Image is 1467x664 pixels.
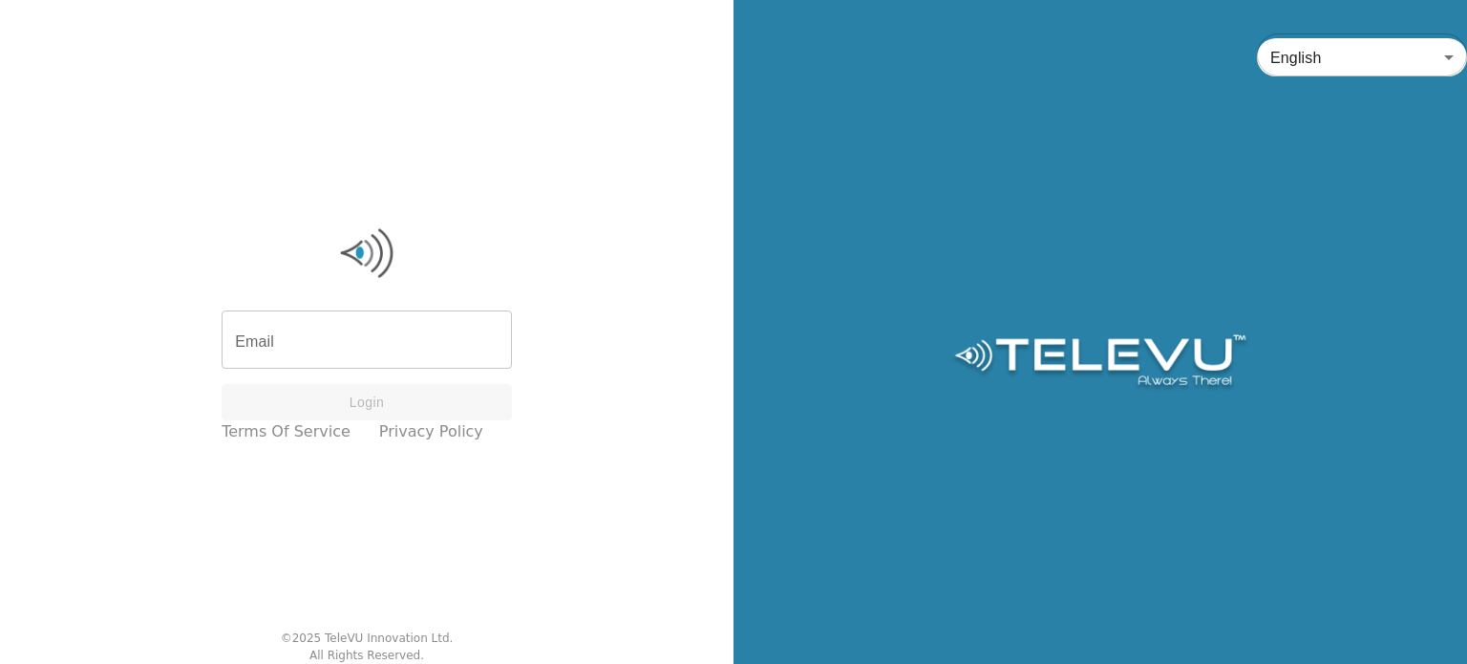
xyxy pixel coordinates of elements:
a: Terms of Service [222,420,351,443]
img: Logo [951,334,1248,392]
div: © 2025 TeleVU Innovation Ltd. [281,630,454,647]
div: All Rights Reserved. [309,647,424,664]
div: English [1257,31,1467,84]
a: Privacy Policy [379,420,483,443]
img: Logo [222,225,512,282]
